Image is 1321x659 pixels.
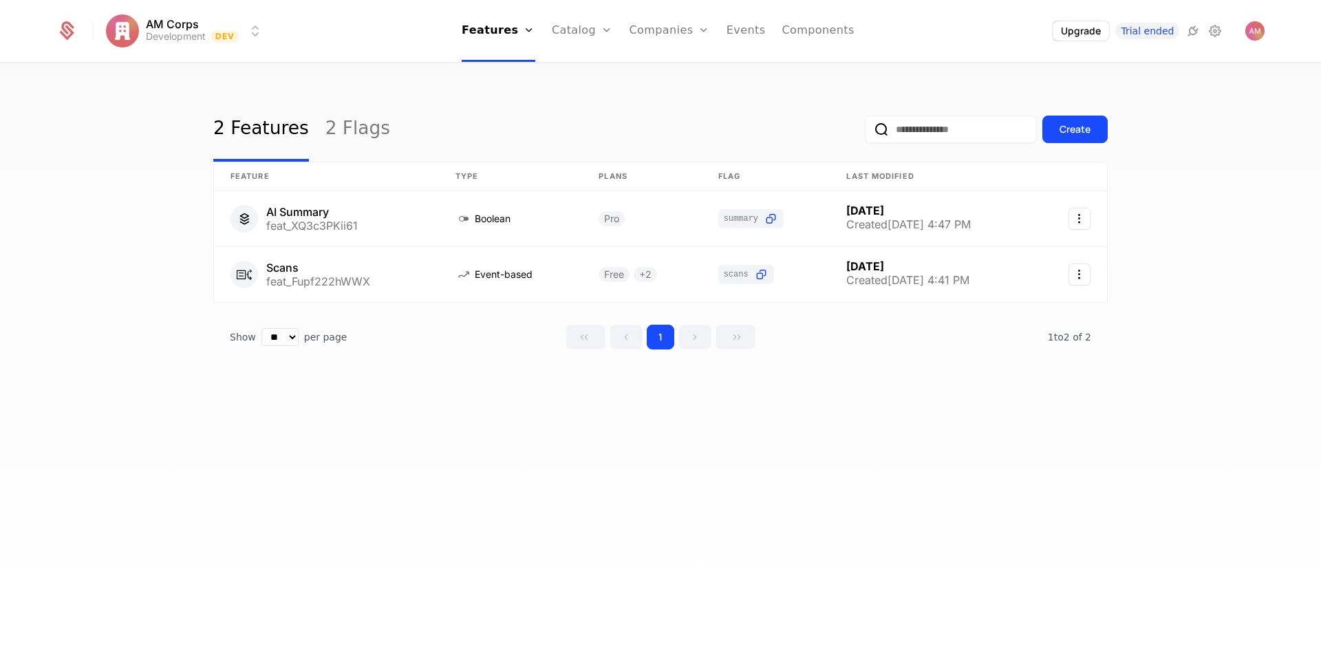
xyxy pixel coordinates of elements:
[261,328,299,346] select: Select page size
[1185,23,1201,39] a: Integrations
[610,325,643,349] button: Go to previous page
[213,325,1108,349] div: Table pagination
[678,325,711,349] button: Go to next page
[110,16,264,46] button: Select environment
[439,162,582,191] th: Type
[146,19,199,30] span: AM Corps
[1048,332,1091,343] span: 2
[214,162,439,191] th: Feature
[1245,21,1265,41] button: Open user button
[716,325,755,349] button: Go to last page
[1048,332,1085,343] span: 1 to 2 of
[304,330,347,344] span: per page
[325,97,390,162] a: 2 Flags
[146,30,206,43] div: Development
[1068,263,1091,285] button: Select action
[1042,116,1108,143] button: Create
[230,330,256,344] span: Show
[106,14,139,47] img: AM Corps
[1115,23,1179,39] a: Trial ended
[582,162,701,191] th: Plans
[566,325,755,349] div: Page navigation
[1068,208,1091,230] button: Select action
[213,97,309,162] a: 2 Features
[1245,21,1265,41] img: Andre M
[211,31,239,42] span: Dev
[1060,122,1091,136] div: Create
[702,162,830,191] th: Flag
[647,325,674,349] button: Go to page 1
[1207,23,1223,39] a: Settings
[830,162,1035,191] th: Last Modified
[566,325,605,349] button: Go to first page
[1053,21,1109,41] button: Upgrade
